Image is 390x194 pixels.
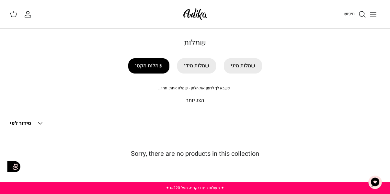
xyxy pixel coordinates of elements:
a: חיפוש [344,10,366,18]
a: שמלות מידי [177,58,216,74]
a: שמלות מקסי [128,58,169,74]
span: חיפוש [344,11,355,17]
h5: Sorry, there are no products in this collection [10,150,380,158]
img: Adika IL [181,6,209,22]
h1: שמלות [10,39,380,48]
span: כשבא לך לרענן את הלוק - שמלה אחת. וזהו. [158,85,230,91]
button: Toggle menu [366,7,380,21]
a: ✦ משלוח חינם בקנייה מעל ₪220 ✦ [166,185,224,191]
a: שמלות מיני [224,58,262,74]
span: סידור לפי [10,120,31,127]
img: accessibility_icon02.svg [5,158,23,176]
p: הצג יותר [10,97,380,105]
button: סידור לפי [10,116,44,131]
button: צ'אט [365,173,385,192]
a: החשבון שלי [24,10,34,18]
